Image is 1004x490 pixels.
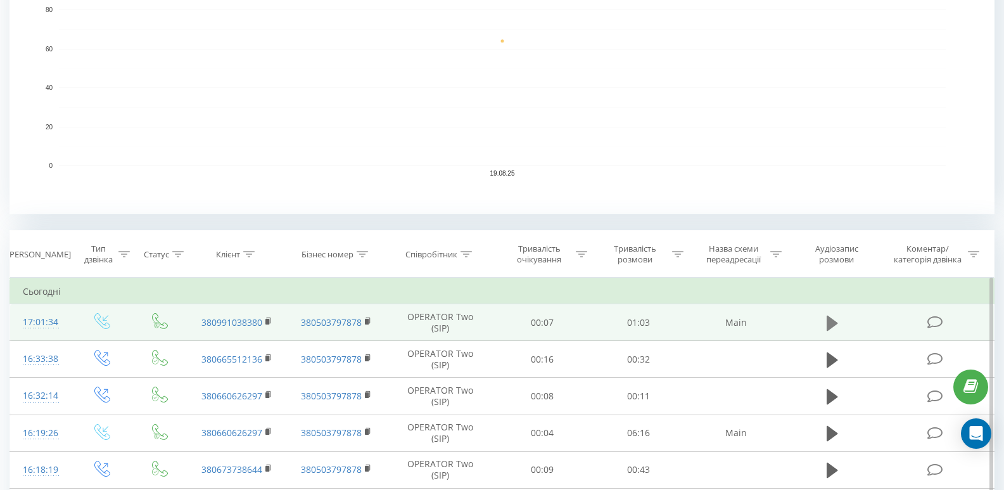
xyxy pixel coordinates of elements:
text: 0 [49,162,53,169]
a: 380673738644 [201,463,262,475]
a: 380503797878 [301,353,362,365]
td: 01:03 [590,304,687,341]
div: Open Intercom Messenger [961,418,991,449]
td: 00:09 [494,451,590,488]
td: 00:11 [590,378,687,415]
text: 80 [46,6,53,13]
td: OPERATOR Two (SIP) [386,451,494,488]
div: Аудіозапис розмови [797,243,875,265]
div: 16:33:38 [23,347,59,371]
div: 16:18:19 [23,458,59,482]
td: 06:16 [590,415,687,451]
a: 380991038380 [201,316,262,328]
text: 60 [46,46,53,53]
a: 380503797878 [301,427,362,439]
div: 16:32:14 [23,384,59,408]
text: 19.08.25 [490,170,515,177]
td: 00:16 [494,341,590,378]
div: Тривалість розмови [602,243,669,265]
text: 40 [46,84,53,91]
div: 16:19:26 [23,421,59,446]
td: OPERATOR Two (SIP) [386,415,494,451]
a: 380660626297 [201,390,262,402]
div: Статус [144,249,169,260]
td: OPERATOR Two (SIP) [386,304,494,341]
div: Назва схеми переадресації [699,243,767,265]
td: 00:32 [590,341,687,378]
a: 380503797878 [301,316,362,328]
div: Бізнес номер [302,249,353,260]
div: Клієнт [216,249,240,260]
div: Співробітник [405,249,457,260]
td: 00:43 [590,451,687,488]
div: Тип дзвінка [82,243,115,265]
div: Коментар/категорія дзвінка [891,243,965,265]
text: 20 [46,124,53,131]
td: 00:07 [494,304,590,341]
td: OPERATOR Two (SIP) [386,341,494,378]
div: 17:01:34 [23,310,59,335]
a: 380503797878 [301,463,362,475]
td: OPERATOR Two (SIP) [386,378,494,415]
td: Сьогодні [10,279,994,304]
td: 00:04 [494,415,590,451]
div: Тривалість очікування [505,243,573,265]
a: 380665512136 [201,353,262,365]
a: 380503797878 [301,390,362,402]
td: Main [686,415,786,451]
a: 380660626297 [201,427,262,439]
td: Main [686,304,786,341]
div: [PERSON_NAME] [7,249,71,260]
td: 00:08 [494,378,590,415]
